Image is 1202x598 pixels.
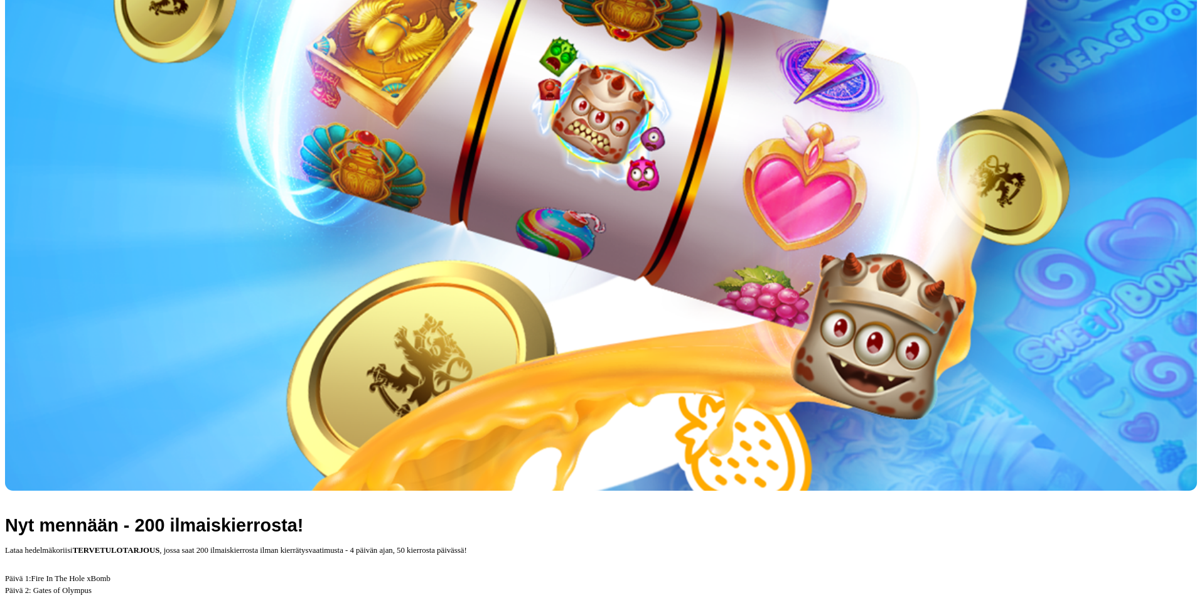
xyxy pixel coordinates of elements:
strong: TERVETULOTARJOUS [73,546,160,555]
h1: Nyt mennään - 200 ilmaiskierrosta! [5,515,1197,537]
span: Fire In The Hole xBomb [31,574,110,583]
p: Lataa hedelmäkoriisi , jossa saat 200 ilmaiskierrosta ilman kierrätysvaatimusta - 4 päivän ajan, ... [5,545,1197,557]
